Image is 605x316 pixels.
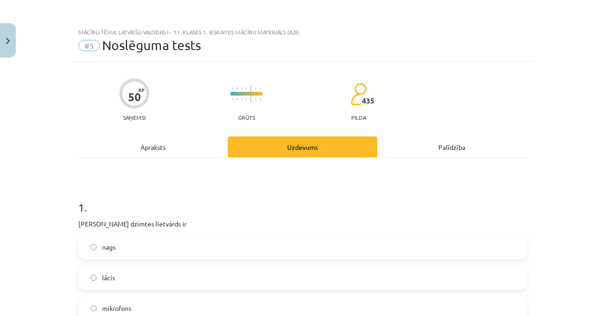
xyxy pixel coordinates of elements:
p: pilda [351,114,366,121]
span: nags [102,242,116,252]
img: icon-short-line-57e1e144782c952c97e751825c79c345078a6d821885a25fce030b3d8c18986b.svg [237,87,238,90]
div: Mācību tēma: Latviešu valodas i - 11. klases 1. ieskaites mācību materiāls (a,b) [78,29,527,35]
img: icon-short-line-57e1e144782c952c97e751825c79c345078a6d821885a25fce030b3d8c18986b.svg [246,98,247,100]
img: icon-short-line-57e1e144782c952c97e751825c79c345078a6d821885a25fce030b3d8c18986b.svg [237,98,238,100]
p: Grūts [238,114,255,121]
span: #5 [78,40,100,51]
input: mikrofons [90,305,97,311]
img: icon-short-line-57e1e144782c952c97e751825c79c345078a6d821885a25fce030b3d8c18986b.svg [232,87,233,90]
span: Noslēguma tests [102,38,201,53]
input: lācis [90,275,97,281]
p: [PERSON_NAME] dzimtes lietvārds ir [78,219,527,229]
p: Saņemsi [119,114,149,121]
img: students-c634bb4e5e11cddfef0936a35e636f08e4e9abd3cc4e673bd6f9a4125e45ecb1.svg [350,83,367,106]
img: icon-short-line-57e1e144782c952c97e751825c79c345078a6d821885a25fce030b3d8c18986b.svg [260,87,261,90]
img: icon-short-line-57e1e144782c952c97e751825c79c345078a6d821885a25fce030b3d8c18986b.svg [241,87,242,90]
img: icon-close-lesson-0947bae3869378f0d4975bcd49f059093ad1ed9edebbc8119c70593378902aed.svg [6,38,10,44]
span: XP [138,87,144,92]
div: Uzdevums [228,136,377,157]
img: icon-short-line-57e1e144782c952c97e751825c79c345078a6d821885a25fce030b3d8c18986b.svg [260,98,261,100]
div: Apraksts [78,136,228,157]
img: icon-short-line-57e1e144782c952c97e751825c79c345078a6d821885a25fce030b3d8c18986b.svg [241,98,242,100]
div: Palīdzība [377,136,527,157]
div: 50 [128,90,141,103]
img: icon-short-line-57e1e144782c952c97e751825c79c345078a6d821885a25fce030b3d8c18986b.svg [246,87,247,90]
img: icon-short-line-57e1e144782c952c97e751825c79c345078a6d821885a25fce030b3d8c18986b.svg [255,87,256,90]
span: mikrofons [102,303,131,313]
h1: 1 . [78,185,527,213]
span: 435 [362,97,374,105]
span: lācis [102,273,115,283]
img: icon-long-line-d9ea69661e0d244f92f715978eff75569469978d946b2353a9bb055b3ed8787d.svg [251,85,251,103]
input: nags [90,244,97,250]
img: icon-short-line-57e1e144782c952c97e751825c79c345078a6d821885a25fce030b3d8c18986b.svg [232,98,233,100]
img: icon-short-line-57e1e144782c952c97e751825c79c345078a6d821885a25fce030b3d8c18986b.svg [255,98,256,100]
